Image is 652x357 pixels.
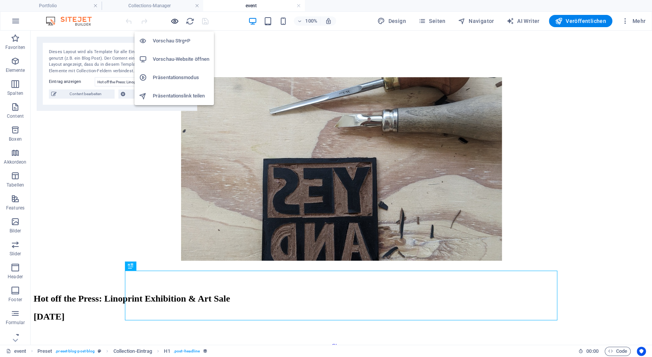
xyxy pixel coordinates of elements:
[37,347,208,356] nav: breadcrumb
[128,89,183,99] span: Collection anpassen
[49,49,185,74] div: Dieses Layout wird als Template für alle Einträge dieser Collection genutzt (z.B. ein Blog Post)....
[102,2,203,10] h4: Collections-Manager
[49,77,95,86] label: Eintrag anzeigen
[10,228,21,234] p: Bilder
[7,90,23,96] p: Spalten
[203,2,305,10] h4: event
[153,73,209,82] h6: Präsentationsmodus
[637,347,646,356] button: Usercentrics
[153,36,209,45] h6: Vorschau Strg+P
[9,136,22,142] p: Boxen
[164,347,170,356] span: Klick zum Auswählen. Doppelklick zum Bearbeiten
[8,274,23,280] p: Header
[605,347,631,356] button: Code
[153,55,209,64] h6: Vorschau-Website öffnen
[8,297,22,303] p: Footer
[153,91,209,101] h6: Präsentationslink teilen
[118,89,185,99] button: Collection anpassen
[6,205,24,211] p: Features
[203,349,208,354] i: Dieses Element ist einer Collection zugeordnet
[7,113,24,119] p: Content
[6,67,25,73] p: Elemente
[325,18,332,24] i: Bei Größenänderung Zoomstufe automatisch an das gewählte Gerät anpassen.
[455,15,497,27] button: Navigator
[55,347,95,356] span: . preset-blog-post-blog
[458,17,494,25] span: Navigator
[621,17,646,25] span: Mehr
[173,347,200,356] span: . post--headline
[113,347,152,356] span: Klick zum Auswählen. Doppelklick zum Bearbeiten
[555,17,606,25] span: Veröffentlichen
[305,16,317,26] h6: 100%
[374,15,409,27] div: Design (Strg+Alt+Y)
[618,15,649,27] button: Mehr
[377,17,406,25] span: Design
[5,44,25,50] p: Favoriten
[374,15,409,27] button: Design
[59,89,112,99] span: Content bearbeiten
[185,16,194,26] button: reload
[418,17,446,25] span: Seiten
[294,16,321,26] button: 100%
[503,15,543,27] button: AI Writer
[6,347,26,356] a: Klick, um Auswahl aufzuheben. Doppelklick öffnet Seitenverwaltung
[44,16,101,26] img: Editor Logo
[506,17,540,25] span: AI Writer
[586,347,598,356] span: 00 00
[4,159,26,165] p: Akkordeon
[608,347,627,356] span: Code
[578,347,599,356] h6: Session-Zeit
[98,349,101,353] i: Dieses Element ist ein anpassbares Preset
[6,182,24,188] p: Tabellen
[415,15,449,27] button: Seiten
[549,15,612,27] button: Veröffentlichen
[592,348,593,354] span: :
[37,347,52,356] span: Klick zum Auswählen. Doppelklick zum Bearbeiten
[49,89,115,99] button: Content bearbeiten
[10,251,21,257] p: Slider
[6,320,25,326] p: Formular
